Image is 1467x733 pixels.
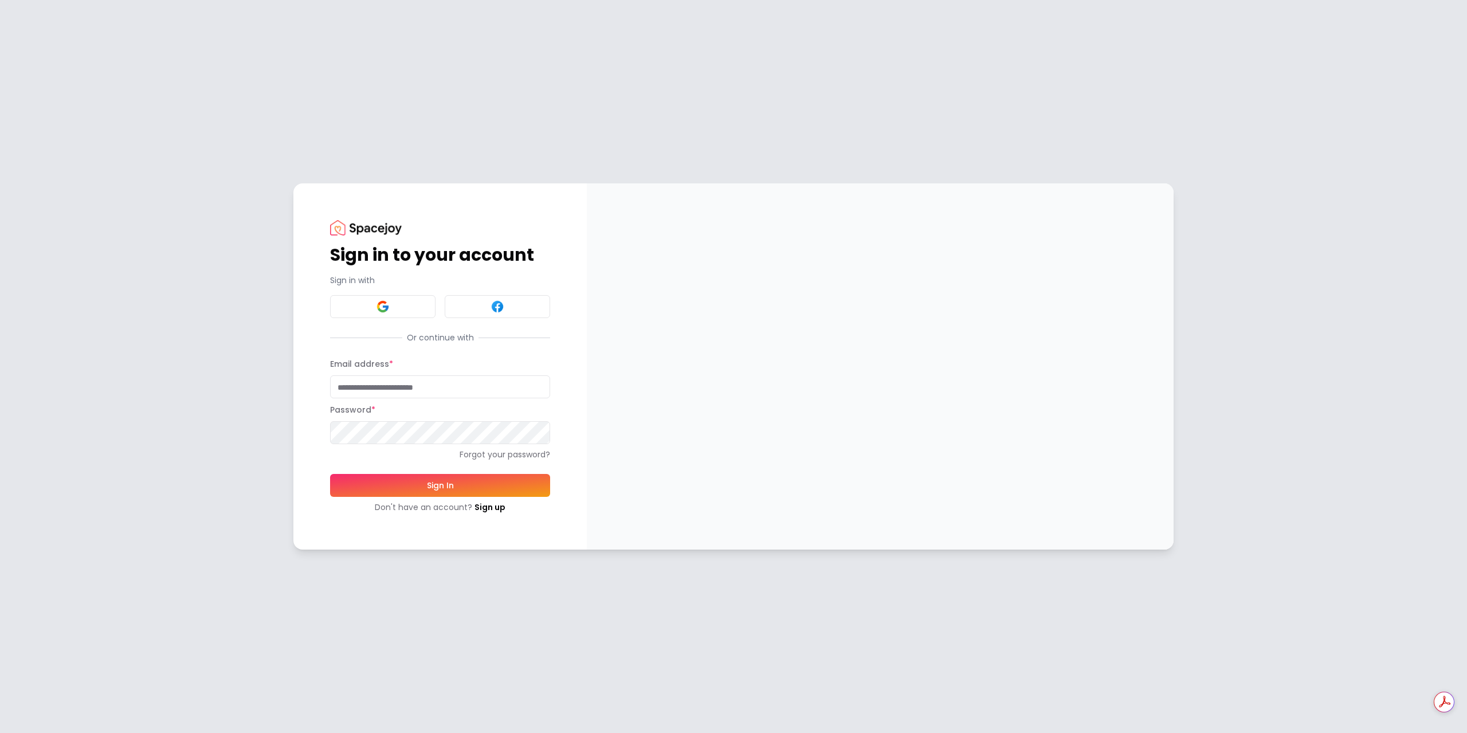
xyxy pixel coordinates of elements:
[330,220,402,236] img: Spacejoy Logo
[330,245,550,265] h1: Sign in to your account
[376,300,390,313] img: Google signin
[474,501,505,513] a: Sign up
[402,332,478,343] span: Or continue with
[330,449,550,460] a: Forgot your password?
[330,404,375,416] label: Password
[330,358,393,370] label: Email address
[330,474,550,497] button: Sign In
[587,183,1174,550] img: banner
[491,300,504,313] img: Facebook signin
[330,275,550,286] p: Sign in with
[330,501,550,513] div: Don't have an account?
